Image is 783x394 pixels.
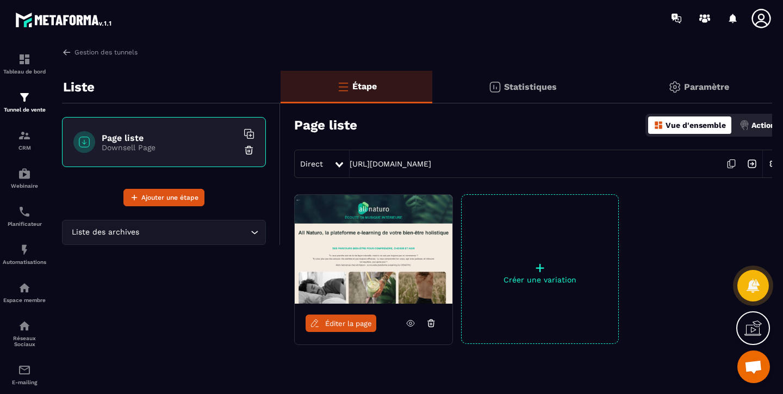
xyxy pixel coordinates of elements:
a: social-networksocial-networkRéseaux Sociaux [3,311,46,355]
p: CRM [3,145,46,151]
p: Liste [63,76,95,98]
a: Ouvrir le chat [737,350,770,383]
img: formation [18,53,31,66]
a: Gestion des tunnels [62,47,138,57]
img: formation [18,129,31,142]
span: Liste des archives [69,226,141,238]
p: Webinaire [3,183,46,189]
img: automations [18,243,31,256]
img: trash [244,145,254,156]
span: Éditer la page [325,319,372,328]
img: image [295,195,452,304]
img: arrow-next.bcc2205e.svg [742,153,762,174]
p: + [462,260,618,275]
p: E-mailing [3,379,46,385]
a: formationformationTableau de bord [3,45,46,83]
img: actions.d6e523a2.png [739,120,749,130]
span: Direct [300,159,323,168]
div: Search for option [62,220,266,245]
a: formationformationCRM [3,121,46,159]
img: social-network [18,319,31,333]
p: Espace membre [3,297,46,303]
img: automations [18,167,31,180]
h6: Page liste [102,133,238,143]
input: Search for option [141,226,248,238]
p: Planificateur [3,221,46,227]
p: Créer une variation [462,275,618,284]
p: Tableau de bord [3,69,46,75]
p: Paramètre [684,82,729,92]
img: bars-o.4a397970.svg [337,80,350,93]
p: Réseaux Sociaux [3,335,46,347]
img: arrow [62,47,72,57]
a: [URL][DOMAIN_NAME] [350,159,431,168]
p: Automatisations [3,259,46,265]
img: formation [18,91,31,104]
img: dashboard-orange.40269519.svg [654,120,663,130]
p: Statistiques [504,82,557,92]
h3: Page liste [294,118,357,133]
p: Vue d'ensemble [666,121,726,130]
a: automationsautomationsEspace membre [3,273,46,311]
img: logo [15,10,113,29]
a: automationsautomationsWebinaire [3,159,46,197]
a: emailemailE-mailing [3,355,46,393]
p: Tunnel de vente [3,107,46,113]
a: formationformationTunnel de vente [3,83,46,121]
button: Ajouter une étape [123,189,204,206]
img: stats.20deebd0.svg [488,81,501,94]
img: automations [18,281,31,294]
p: Actions [751,121,779,130]
img: email [18,364,31,377]
img: scheduler [18,205,31,218]
a: schedulerschedulerPlanificateur [3,197,46,235]
span: Ajouter une étape [141,192,198,203]
img: setting-gr.5f69749f.svg [668,81,681,94]
a: Éditer la page [306,315,376,332]
p: Downsell Page [102,143,238,152]
a: automationsautomationsAutomatisations [3,235,46,273]
p: Étape [352,81,377,91]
